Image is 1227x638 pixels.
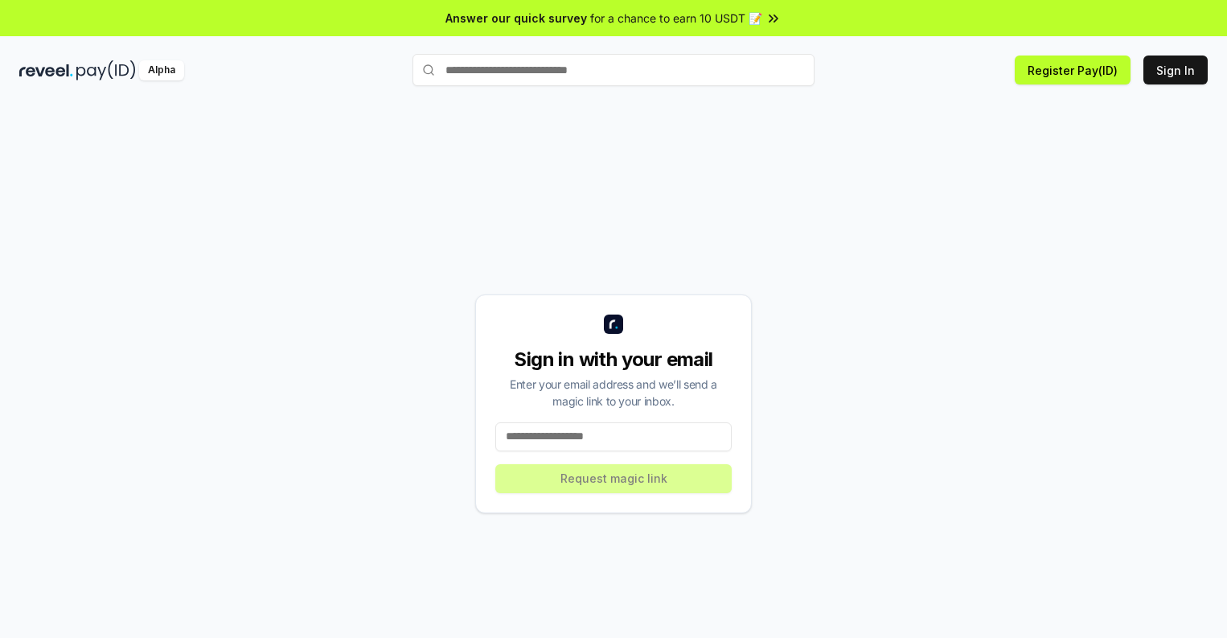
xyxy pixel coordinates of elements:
span: for a chance to earn 10 USDT 📝 [590,10,762,27]
img: pay_id [76,60,136,80]
img: reveel_dark [19,60,73,80]
span: Answer our quick survey [445,10,587,27]
div: Enter your email address and we’ll send a magic link to your inbox. [495,376,732,410]
button: Sign In [1143,56,1208,84]
img: logo_small [604,315,623,334]
div: Sign in with your email [495,347,732,373]
div: Alpha [139,60,184,80]
button: Register Pay(ID) [1015,56,1131,84]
